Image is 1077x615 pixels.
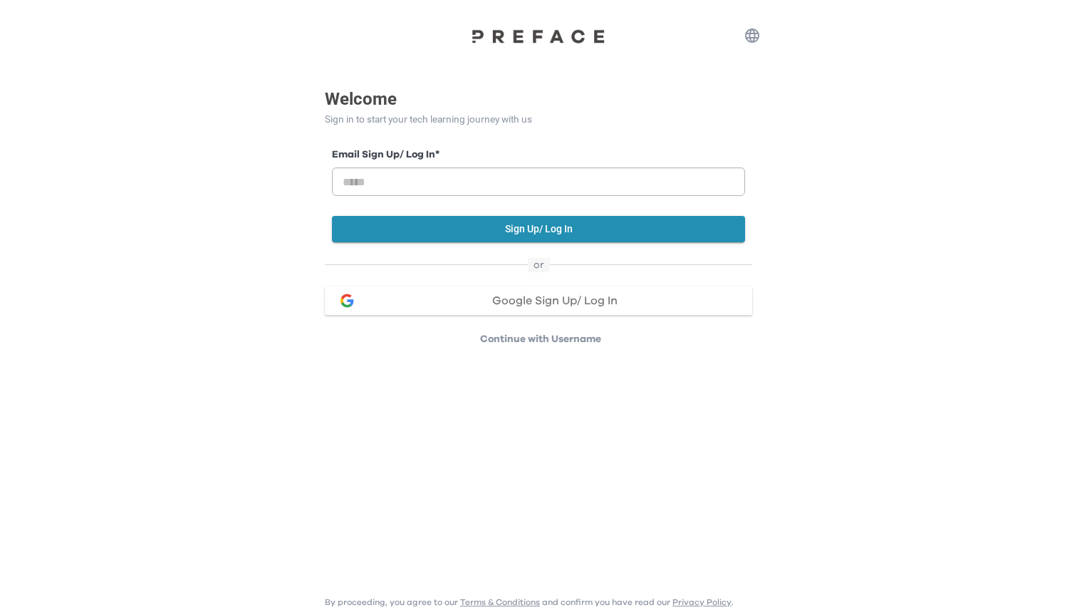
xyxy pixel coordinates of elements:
[332,216,745,242] button: Sign Up/ Log In
[325,596,734,608] p: By proceeding, you agree to our and confirm you have read our .
[325,286,752,315] button: google loginGoogle Sign Up/ Log In
[528,258,550,272] span: or
[467,29,610,43] img: Preface Logo
[332,148,745,162] label: Email Sign Up/ Log In *
[672,598,732,606] a: Privacy Policy
[338,292,355,309] img: google login
[325,86,752,112] p: Welcome
[492,295,618,306] span: Google Sign Up/ Log In
[460,598,540,606] a: Terms & Conditions
[329,332,752,346] p: Continue with Username
[325,112,752,127] p: Sign in to start your tech learning journey with us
